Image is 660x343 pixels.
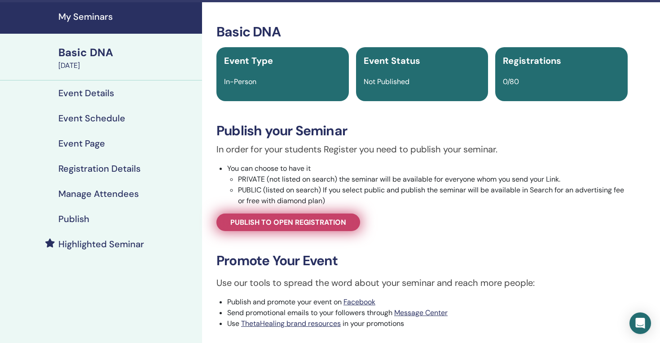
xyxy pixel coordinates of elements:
[227,297,628,307] li: Publish and promote your event on
[53,45,202,71] a: Basic DNA[DATE]
[216,123,628,139] h3: Publish your Seminar
[216,143,628,156] p: In order for your students Register you need to publish your seminar.
[364,77,409,86] span: Not Published
[343,297,375,307] a: Facebook
[58,239,144,249] h4: Highlighted Seminar
[364,55,420,67] span: Event Status
[227,307,628,318] li: Send promotional emails to your followers through
[58,163,141,174] h4: Registration Details
[238,185,628,206] li: PUBLIC (listed on search) If you select public and publish the seminar will be available in Searc...
[394,308,448,317] a: Message Center
[224,77,256,86] span: In-Person
[241,319,341,328] a: ThetaHealing brand resources
[58,214,89,224] h4: Publish
[227,318,628,329] li: Use in your promotions
[58,45,197,60] div: Basic DNA
[503,55,561,67] span: Registrations
[58,188,139,199] h4: Manage Attendees
[216,253,628,269] h3: Promote Your Event
[227,163,628,206] li: You can choose to have it
[58,113,125,124] h4: Event Schedule
[224,55,273,67] span: Event Type
[58,138,105,149] h4: Event Page
[503,77,519,86] span: 0/80
[216,214,360,231] a: Publish to open registration
[216,276,628,290] p: Use our tools to spread the word about your seminar and reach more people:
[58,60,197,71] div: [DATE]
[238,174,628,185] li: PRIVATE (not listed on search) the seminar will be available for everyone whom you send your Link.
[216,24,628,40] h3: Basic DNA
[58,11,197,22] h4: My Seminars
[629,312,651,334] div: Open Intercom Messenger
[230,218,346,227] span: Publish to open registration
[58,88,114,98] h4: Event Details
